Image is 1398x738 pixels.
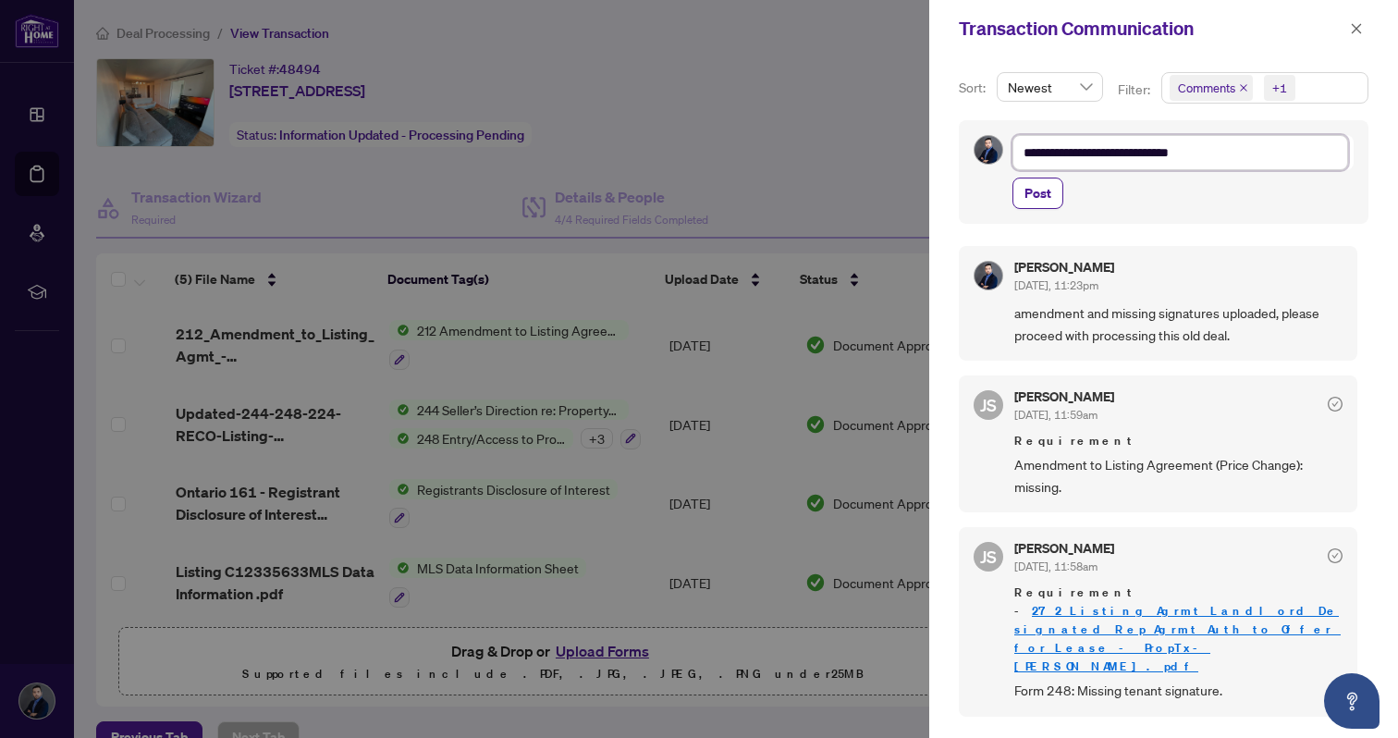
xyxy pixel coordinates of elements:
span: Comments [1178,79,1235,97]
button: Open asap [1324,673,1380,729]
span: close [1239,83,1248,92]
span: Amendment to Listing Agreement (Price Change): missing. [1014,454,1343,498]
p: Filter: [1118,80,1153,100]
span: Comments [1170,75,1253,101]
span: Newest [1008,73,1092,101]
button: Post [1012,178,1063,209]
span: close [1350,22,1363,35]
h5: [PERSON_NAME] [1014,390,1114,403]
span: check-circle [1328,548,1343,563]
h5: [PERSON_NAME] [1014,261,1114,274]
span: Form 248: Missing tenant signature. [1014,680,1343,701]
img: Profile Icon [975,262,1002,289]
span: JS [980,544,997,570]
span: [DATE], 11:58am [1014,560,1098,573]
span: [DATE], 11:23pm [1014,278,1098,292]
a: 272_Listing_Agrmt_Landlord_Designated_Rep_Agrmt_Auth_to_Offer_for_Lease_-_PropTx-[PERSON_NAME].pdf [1014,603,1341,674]
span: amendment and missing signatures uploaded, please proceed with processing this old deal. [1014,302,1343,346]
span: Requirement - [1014,584,1343,676]
span: [DATE], 11:59am [1014,408,1098,422]
span: JS [980,392,997,418]
p: Sort: [959,78,989,98]
h5: [PERSON_NAME] [1014,542,1114,555]
div: +1 [1272,79,1287,97]
span: check-circle [1328,397,1343,412]
img: Profile Icon [975,136,1002,164]
div: Transaction Communication [959,15,1344,43]
span: Requirement [1014,432,1343,450]
span: Post [1024,178,1051,208]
